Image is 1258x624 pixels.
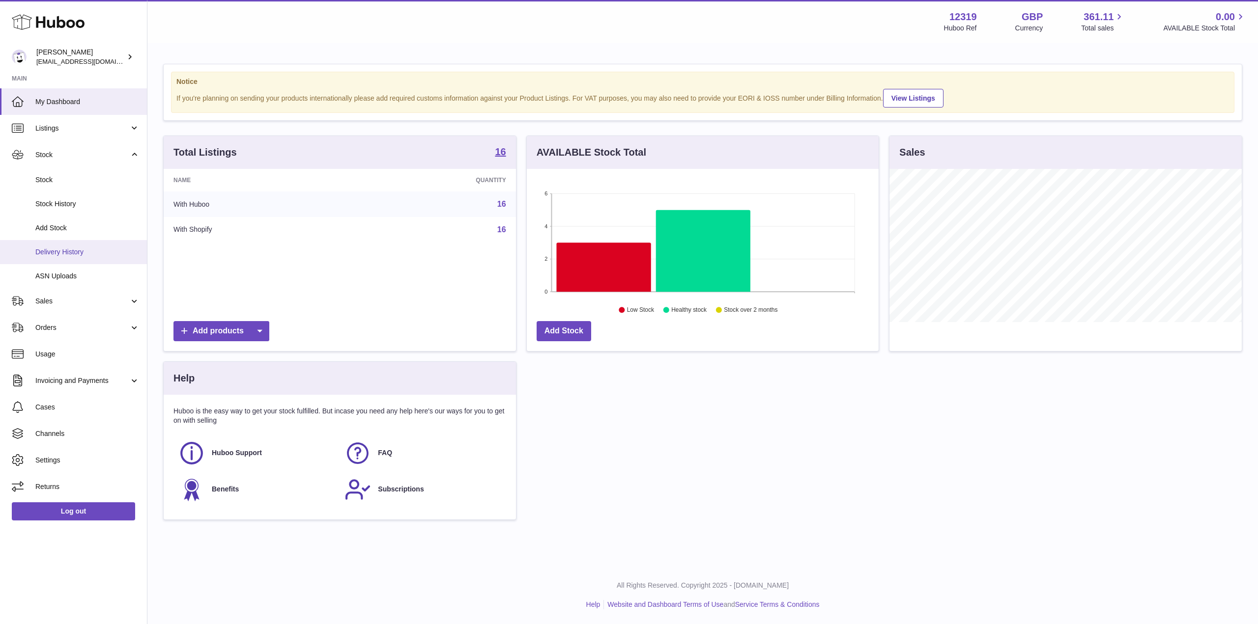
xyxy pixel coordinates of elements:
span: Settings [35,456,140,465]
text: Healthy stock [671,307,707,314]
img: davidolesinski1@gmail.com [12,50,27,64]
a: Benefits [178,476,335,503]
a: Help [586,600,600,608]
div: Huboo Ref [944,24,977,33]
text: 6 [544,190,547,196]
th: Name [164,169,353,191]
span: Usage [35,350,140,359]
li: and [604,600,819,609]
span: 361.11 [1084,10,1114,24]
p: Huboo is the easy way to get your stock fulfilled. But incase you need any help here's our ways f... [173,407,506,425]
a: FAQ [344,440,501,466]
a: 0.00 AVAILABLE Stock Total [1163,10,1246,33]
span: Stock [35,150,129,160]
span: Stock [35,175,140,185]
text: 4 [544,223,547,229]
a: 16 [495,147,506,159]
text: 0 [544,289,547,295]
h3: Sales [899,146,925,159]
span: FAQ [378,448,392,458]
h3: Total Listings [173,146,237,159]
text: 2 [544,256,547,262]
a: 16 [497,200,506,208]
text: Low Stock [627,307,655,314]
span: Total sales [1081,24,1125,33]
div: [PERSON_NAME] [36,48,125,66]
a: 16 [497,225,506,234]
span: Channels [35,429,140,438]
a: Log out [12,502,135,520]
span: My Dashboard [35,97,140,107]
div: Currency [1015,24,1043,33]
p: All Rights Reserved. Copyright 2025 - [DOMAIN_NAME] [155,581,1250,590]
span: Returns [35,482,140,491]
span: Subscriptions [378,485,424,494]
span: 0.00 [1216,10,1235,24]
strong: 16 [495,147,506,157]
div: If you're planning on sending your products internationally please add required customs informati... [176,87,1229,108]
a: Huboo Support [178,440,335,466]
td: With Huboo [164,191,353,217]
span: [EMAIL_ADDRESS][DOMAIN_NAME] [36,57,144,65]
text: Stock over 2 months [724,307,777,314]
strong: 12319 [949,10,977,24]
a: 361.11 Total sales [1081,10,1125,33]
span: Listings [35,124,129,133]
span: AVAILABLE Stock Total [1163,24,1246,33]
th: Quantity [353,169,515,191]
span: Stock History [35,199,140,209]
span: Sales [35,297,129,306]
h3: Help [173,372,195,385]
strong: GBP [1022,10,1043,24]
a: Add Stock [537,321,591,341]
a: Add products [173,321,269,341]
strong: Notice [176,77,1229,86]
a: View Listings [883,89,943,108]
a: Subscriptions [344,476,501,503]
span: Delivery History [35,247,140,257]
a: Website and Dashboard Terms of Use [607,600,723,608]
td: With Shopify [164,217,353,243]
span: Add Stock [35,223,140,233]
h3: AVAILABLE Stock Total [537,146,646,159]
span: Orders [35,323,129,332]
span: Huboo Support [212,448,262,458]
span: Cases [35,403,140,412]
span: ASN Uploads [35,271,140,281]
a: Service Terms & Conditions [735,600,820,608]
span: Invoicing and Payments [35,376,129,385]
span: Benefits [212,485,239,494]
